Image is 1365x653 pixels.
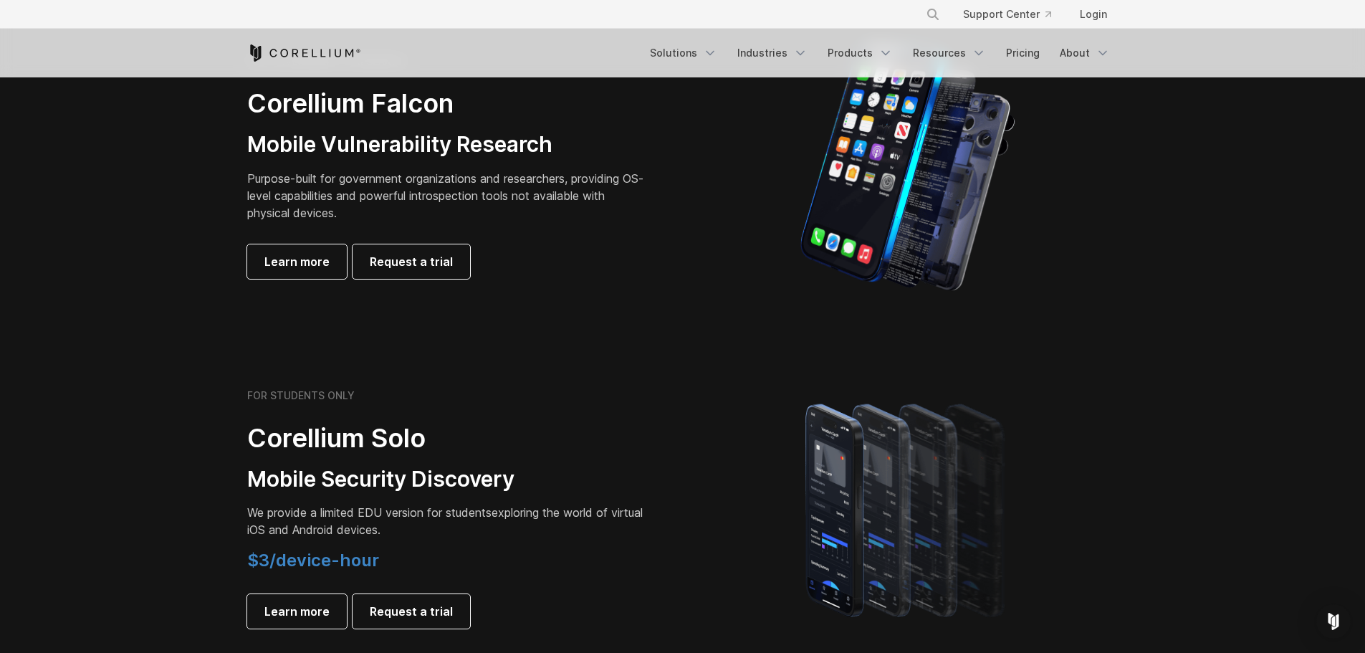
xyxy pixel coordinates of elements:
span: We provide a limited EDU version for students [247,505,492,520]
div: Navigation Menu [909,1,1119,27]
img: A lineup of four iPhone models becoming more gradient and blurred [777,383,1038,634]
a: Products [819,40,901,66]
h3: Mobile Vulnerability Research [247,131,648,158]
a: Support Center [952,1,1063,27]
a: About [1051,40,1119,66]
span: Learn more [264,603,330,620]
button: Search [920,1,946,27]
h6: FOR STUDENTS ONLY [247,389,355,402]
h2: Corellium Solo [247,422,648,454]
a: Login [1068,1,1119,27]
span: $3/device-hour [247,550,379,571]
p: Purpose-built for government organizations and researchers, providing OS-level capabilities and p... [247,170,648,221]
a: Industries [729,40,816,66]
a: Solutions [641,40,726,66]
a: Request a trial [353,244,470,279]
a: Request a trial [353,594,470,629]
a: Pricing [997,40,1048,66]
span: Request a trial [370,603,453,620]
h2: Corellium Falcon [247,87,648,120]
span: Learn more [264,253,330,270]
p: exploring the world of virtual iOS and Android devices. [247,504,648,538]
a: Learn more [247,594,347,629]
img: iPhone model separated into the mechanics used to build the physical device. [800,42,1015,292]
div: Open Intercom Messenger [1316,604,1351,639]
a: Resources [904,40,995,66]
a: Corellium Home [247,44,361,62]
span: Request a trial [370,253,453,270]
h3: Mobile Security Discovery [247,466,648,493]
a: Learn more [247,244,347,279]
div: Navigation Menu [641,40,1119,66]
